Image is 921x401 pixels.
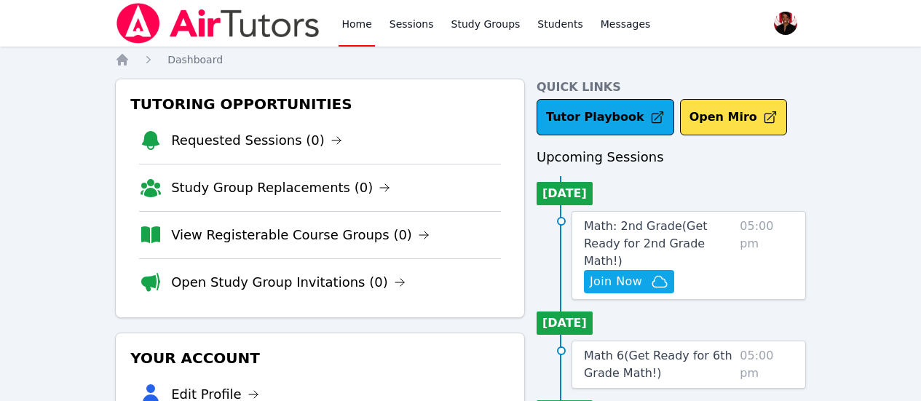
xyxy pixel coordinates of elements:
[584,219,708,268] span: Math: 2nd Grade ( Get Ready for 2nd Grade Math! )
[171,225,430,245] a: View Registerable Course Groups (0)
[167,54,223,65] span: Dashboard
[537,79,806,96] h4: Quick Links
[740,218,794,293] span: 05:00 pm
[680,99,787,135] button: Open Miro
[537,182,593,205] li: [DATE]
[537,311,593,335] li: [DATE]
[740,347,794,382] span: 05:00 pm
[584,270,674,293] button: Join Now
[127,91,513,117] h3: Tutoring Opportunities
[590,273,642,290] span: Join Now
[171,178,390,198] a: Study Group Replacements (0)
[537,147,806,167] h3: Upcoming Sessions
[171,130,342,151] a: Requested Sessions (0)
[584,349,732,380] span: Math 6 ( Get Ready for 6th Grade Math! )
[127,345,513,371] h3: Your Account
[584,347,734,382] a: Math 6(Get Ready for 6th Grade Math!)
[167,52,223,67] a: Dashboard
[115,52,806,67] nav: Breadcrumb
[115,3,321,44] img: Air Tutors
[171,272,406,293] a: Open Study Group Invitations (0)
[601,17,651,31] span: Messages
[584,218,734,270] a: Math: 2nd Grade(Get Ready for 2nd Grade Math!)
[537,99,674,135] a: Tutor Playbook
